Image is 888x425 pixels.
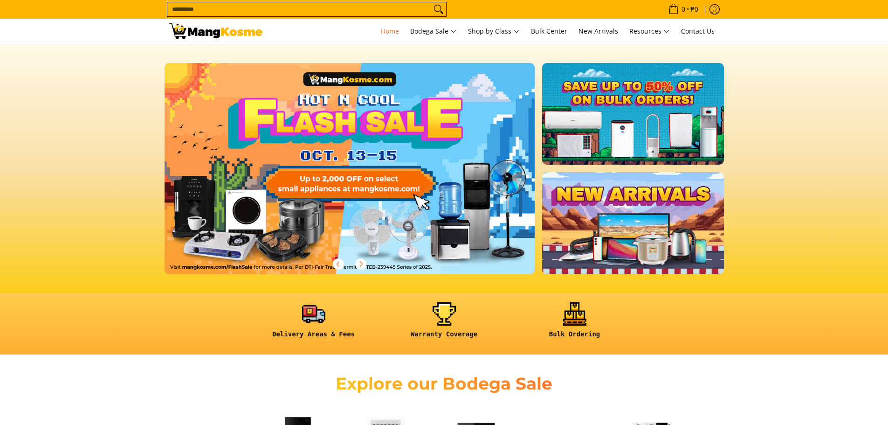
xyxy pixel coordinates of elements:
[578,27,618,35] span: New Arrivals
[410,26,457,37] span: Bodega Sale
[351,254,371,274] button: Next
[468,26,520,37] span: Shop by Class
[165,63,565,289] a: More
[376,19,404,44] a: Home
[431,2,446,16] button: Search
[328,254,349,274] button: Previous
[272,19,719,44] nav: Main Menu
[531,27,567,35] span: Bulk Center
[681,27,715,35] span: Contact Us
[253,302,374,346] a: <h6><strong>Delivery Areas & Fees</strong></h6>
[676,19,719,44] a: Contact Us
[514,302,635,346] a: <h6><strong>Bulk Ordering</strong></h6>
[309,373,579,394] h2: Explore our Bodega Sale
[463,19,524,44] a: Shop by Class
[666,4,701,14] span: •
[629,26,670,37] span: Resources
[381,27,399,35] span: Home
[169,23,262,39] img: Mang Kosme: Your Home Appliances Warehouse Sale Partner!
[574,19,623,44] a: New Arrivals
[406,19,461,44] a: Bodega Sale
[384,302,505,346] a: <h6><strong>Warranty Coverage</strong></h6>
[625,19,675,44] a: Resources
[526,19,572,44] a: Bulk Center
[689,6,700,13] span: ₱0
[680,6,687,13] span: 0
